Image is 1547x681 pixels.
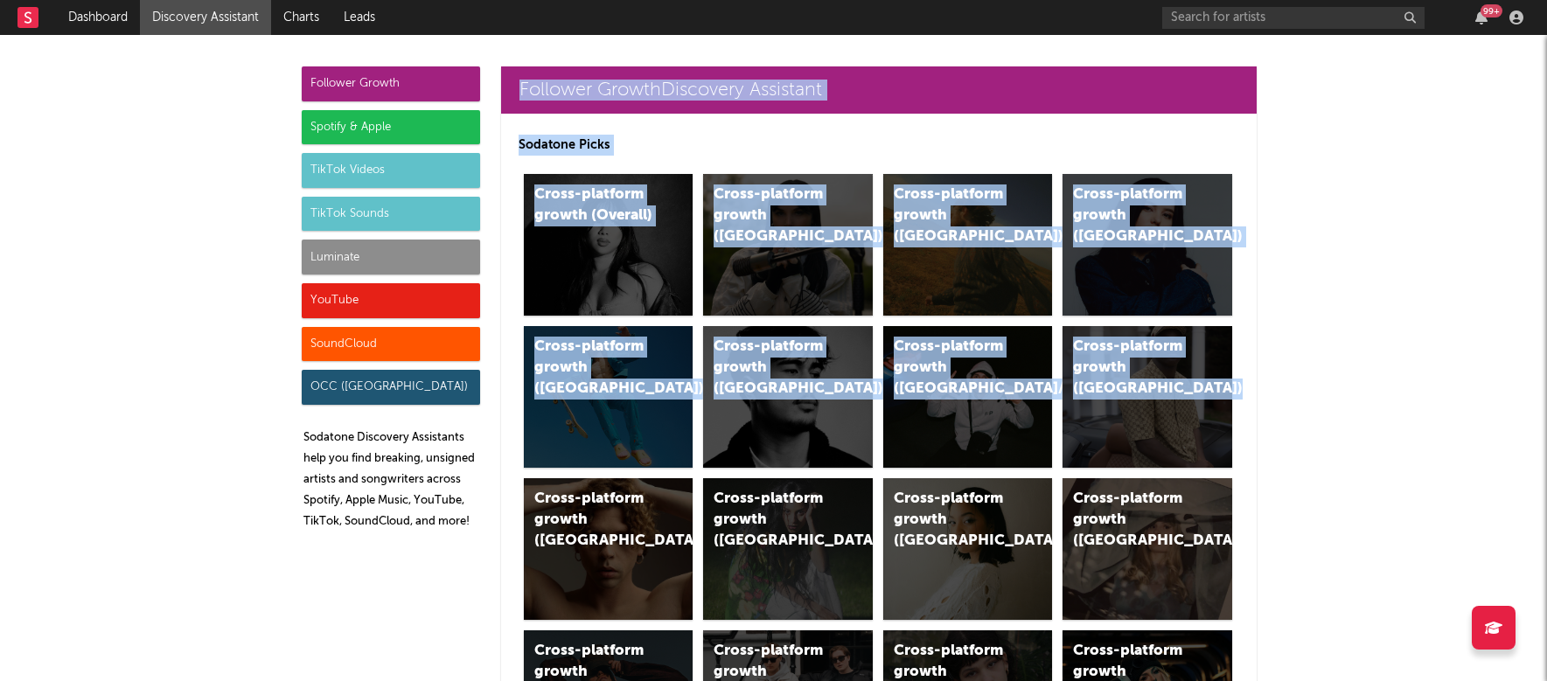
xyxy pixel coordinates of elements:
a: Cross-platform growth ([GEOGRAPHIC_DATA]) [883,478,1053,620]
a: Cross-platform growth ([GEOGRAPHIC_DATA]) [703,478,873,620]
div: Cross-platform growth ([GEOGRAPHIC_DATA]) [894,184,1013,247]
button: 99+ [1475,10,1488,24]
div: Cross-platform growth ([GEOGRAPHIC_DATA]) [714,337,833,400]
div: Cross-platform growth ([GEOGRAPHIC_DATA]) [714,489,833,552]
div: Luminate [302,240,480,274]
div: Cross-platform growth ([GEOGRAPHIC_DATA]) [534,337,653,400]
div: TikTok Sounds [302,197,480,232]
a: Cross-platform growth ([GEOGRAPHIC_DATA]) [703,326,873,468]
div: Follower Growth [302,66,480,101]
div: Spotify & Apple [302,110,480,145]
a: Cross-platform growth ([GEOGRAPHIC_DATA]/GSA) [883,326,1053,468]
div: 99 + [1481,4,1502,17]
a: Cross-platform growth (Overall) [524,174,693,316]
a: Cross-platform growth ([GEOGRAPHIC_DATA]) [1063,326,1232,468]
div: Cross-platform growth ([GEOGRAPHIC_DATA]) [894,489,1013,552]
div: Cross-platform growth ([GEOGRAPHIC_DATA]) [1073,337,1192,400]
div: Cross-platform growth ([GEOGRAPHIC_DATA]) [1073,184,1192,247]
p: Sodatone Discovery Assistants help you find breaking, unsigned artists and songwriters across Spo... [303,427,480,532]
a: Cross-platform growth ([GEOGRAPHIC_DATA]) [883,174,1053,316]
a: Cross-platform growth ([GEOGRAPHIC_DATA]) [703,174,873,316]
div: Cross-platform growth ([GEOGRAPHIC_DATA]) [714,184,833,247]
div: TikTok Videos [302,153,480,188]
div: Cross-platform growth ([GEOGRAPHIC_DATA]/GSA) [894,337,1013,400]
div: Cross-platform growth (Overall) [534,184,653,226]
div: YouTube [302,283,480,318]
a: Cross-platform growth ([GEOGRAPHIC_DATA]) [1063,174,1232,316]
p: Sodatone Picks [519,135,1239,156]
a: Cross-platform growth ([GEOGRAPHIC_DATA]) [524,478,693,620]
div: Cross-platform growth ([GEOGRAPHIC_DATA]) [1073,489,1192,552]
a: Cross-platform growth ([GEOGRAPHIC_DATA]) [1063,478,1232,620]
div: OCC ([GEOGRAPHIC_DATA]) [302,370,480,405]
a: Cross-platform growth ([GEOGRAPHIC_DATA]) [524,326,693,468]
input: Search for artists [1162,7,1425,29]
div: SoundCloud [302,327,480,362]
a: Follower GrowthDiscovery Assistant [501,66,1257,114]
div: Cross-platform growth ([GEOGRAPHIC_DATA]) [534,489,653,552]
